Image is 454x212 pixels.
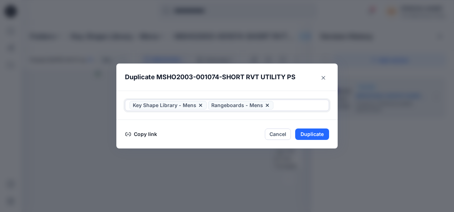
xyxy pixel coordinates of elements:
button: Cancel [265,128,291,140]
span: Rangeboards - Mens [211,101,263,110]
button: Close [318,72,329,84]
p: Duplicate MSHO2003-001074-SHORT RVT UTILITY PS [125,72,296,82]
button: Copy link [125,130,157,138]
button: Duplicate [295,128,329,140]
span: Key Shape Library - Mens [133,101,196,110]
